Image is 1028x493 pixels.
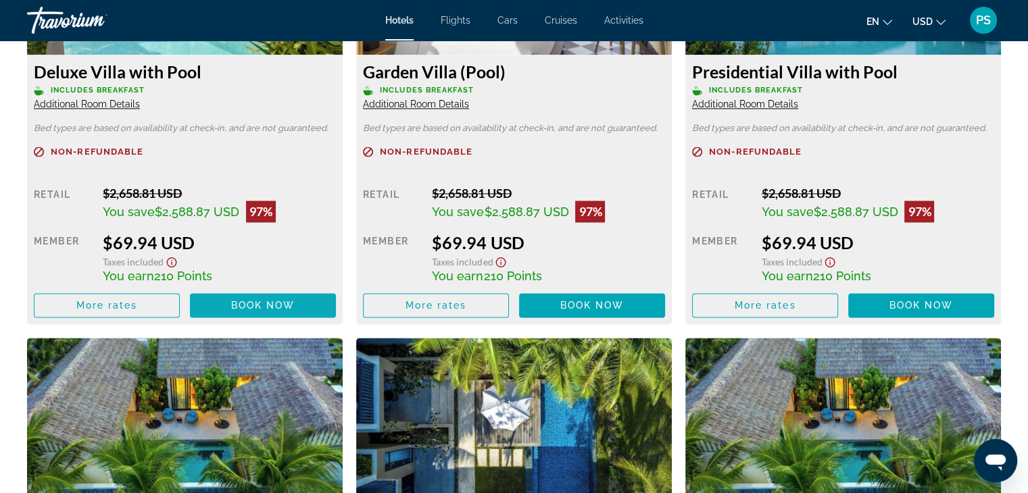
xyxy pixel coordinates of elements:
span: Non-refundable [709,147,802,156]
div: Member [34,232,93,283]
iframe: Кнопка запуска окна обмена сообщениями [974,439,1017,482]
span: Additional Room Details [34,99,140,109]
span: en [866,16,879,27]
button: Book now [519,293,665,317]
span: Additional Room Details [692,99,798,109]
div: 97% [246,201,276,222]
p: Bed types are based on availability at check-in, and are not guaranteed. [363,124,665,133]
span: Taxes included [103,256,164,267]
div: Member [692,232,751,283]
span: More rates [735,300,796,311]
button: More rates [34,293,180,317]
button: Change currency [912,11,946,31]
span: Non-refundable [380,147,472,156]
button: Book now [848,293,994,317]
div: $69.94 USD [432,232,665,253]
a: Hotels [385,15,414,26]
a: Cruises [545,15,577,26]
h3: Presidential Villa with Pool [692,61,994,82]
div: Retail [363,186,422,222]
div: 97% [904,201,934,222]
span: Book now [560,300,625,311]
button: More rates [363,293,509,317]
span: Includes Breakfast [709,86,803,95]
a: Activities [604,15,643,26]
p: Bed types are based on availability at check-in, and are not guaranteed. [692,124,994,133]
span: You save [432,205,484,219]
a: Flights [441,15,470,26]
button: Book now [190,293,336,317]
a: Travorium [27,3,162,38]
span: USD [912,16,933,27]
span: Additional Room Details [363,99,469,109]
div: $2,658.81 USD [432,186,665,201]
p: Bed types are based on availability at check-in, and are not guaranteed. [34,124,336,133]
h3: Deluxe Villa with Pool [34,61,336,82]
span: Book now [231,300,295,311]
h3: Garden Villa (Pool) [363,61,665,82]
button: More rates [692,293,838,317]
button: Show Taxes and Fees disclaimer [822,253,838,268]
div: $69.94 USD [761,232,994,253]
span: $2,588.87 USD [155,205,239,219]
span: More rates [76,300,138,311]
span: PS [976,14,991,27]
span: You save [761,205,813,219]
div: 97% [575,201,605,222]
a: Cars [497,15,518,26]
div: $2,658.81 USD [761,186,994,201]
span: You earn [103,269,154,283]
div: Member [363,232,422,283]
span: $2,588.87 USD [813,205,898,219]
div: Retail [34,186,93,222]
div: $2,658.81 USD [103,186,336,201]
span: Non-refundable [51,147,143,156]
span: 210 Points [483,269,541,283]
button: Show Taxes and Fees disclaimer [493,253,509,268]
span: 210 Points [812,269,871,283]
div: $69.94 USD [103,232,336,253]
span: You earn [432,269,483,283]
button: Show Taxes and Fees disclaimer [164,253,180,268]
span: Includes Breakfast [380,86,474,95]
button: User Menu [966,6,1001,34]
span: $2,588.87 USD [484,205,568,219]
span: 210 Points [154,269,212,283]
div: Retail [692,186,751,222]
span: Book now [889,300,954,311]
span: You save [103,205,155,219]
span: Includes Breakfast [51,86,145,95]
span: More rates [406,300,467,311]
span: Taxes included [432,256,493,267]
span: Taxes included [761,256,822,267]
span: You earn [761,269,812,283]
button: Change language [866,11,892,31]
